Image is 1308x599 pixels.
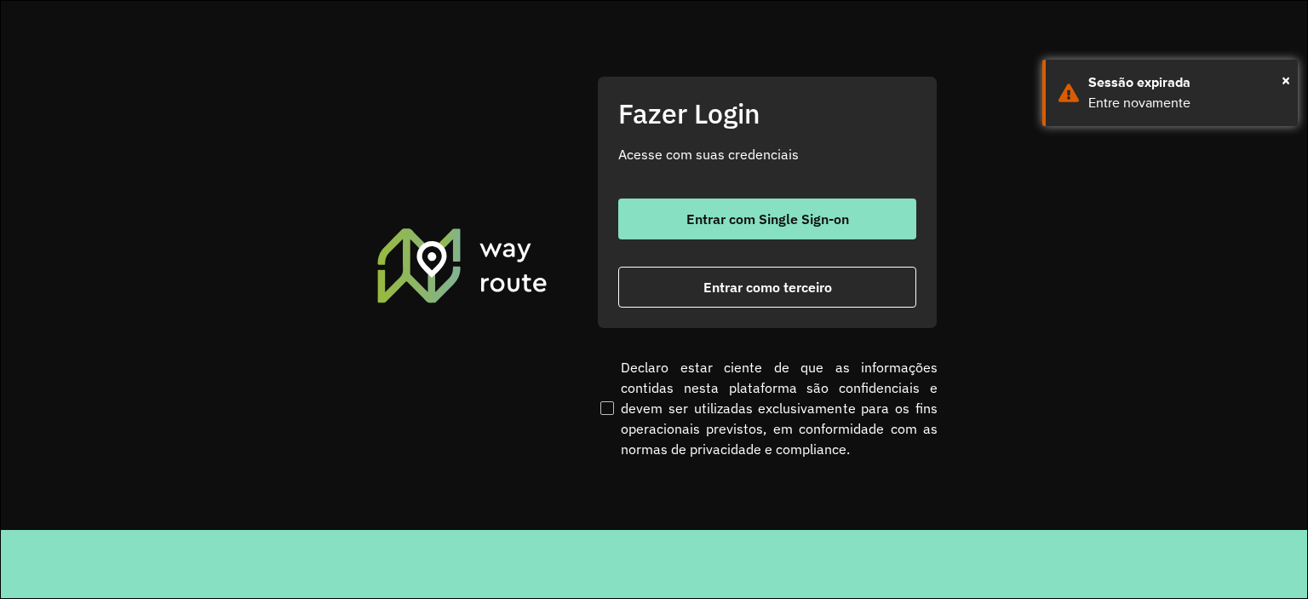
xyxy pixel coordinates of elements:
[618,267,916,308] button: button
[1088,72,1285,93] div: Sessão expirada
[1088,93,1285,113] div: Entre novamente
[375,226,550,304] img: Roteirizador AmbevTech
[618,144,916,164] p: Acesse com suas credenciais
[1282,67,1290,93] button: Close
[597,357,938,459] label: Declaro estar ciente de que as informações contidas nesta plataforma são confidenciais e devem se...
[618,97,916,130] h2: Fazer Login
[1282,67,1290,93] span: ×
[618,199,916,239] button: button
[703,280,832,294] span: Entrar como terceiro
[686,212,849,226] span: Entrar com Single Sign-on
